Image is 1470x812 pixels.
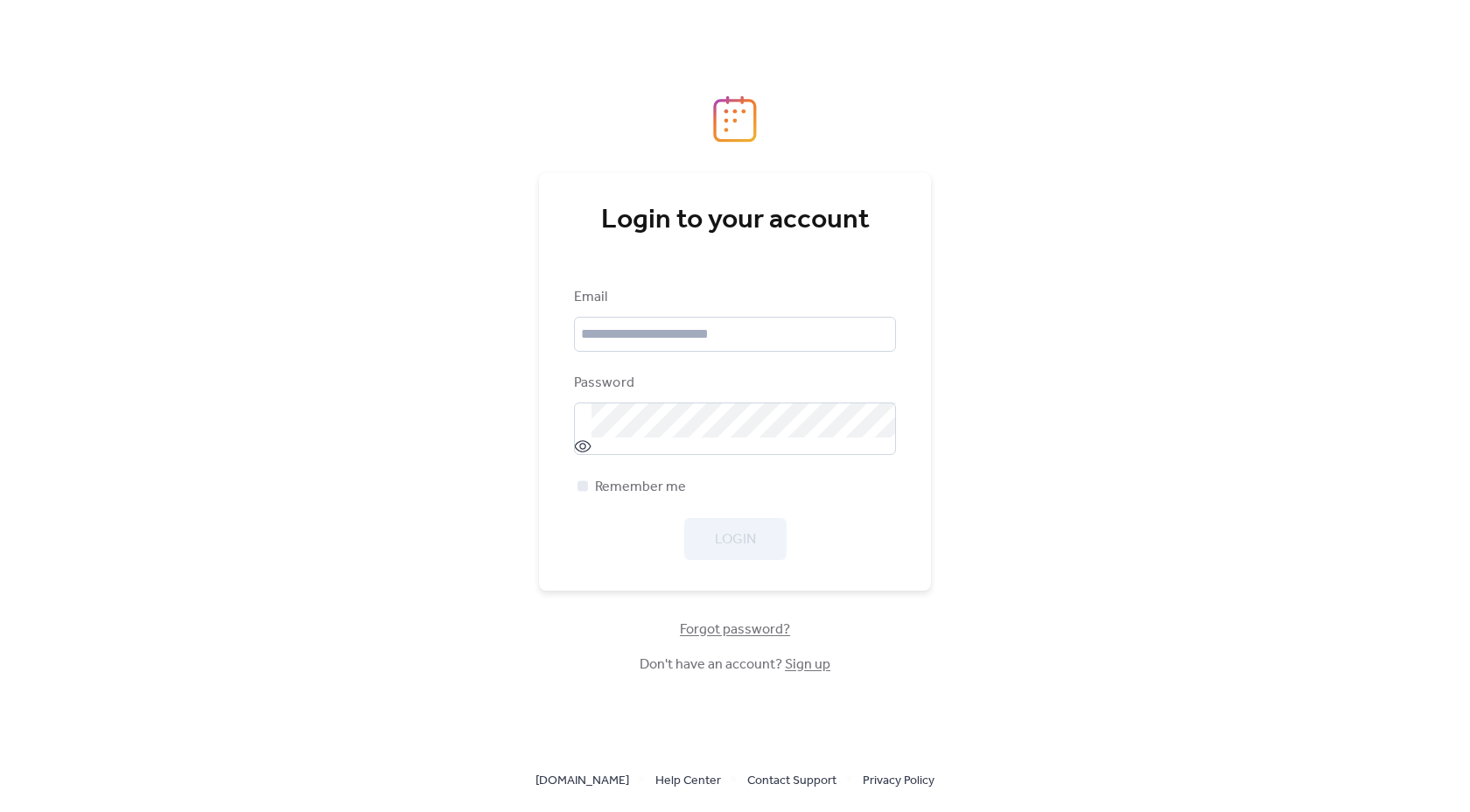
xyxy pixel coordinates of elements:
span: Contact Support [747,771,836,792]
span: [DOMAIN_NAME] [535,771,629,792]
a: Contact Support [747,769,836,791]
img: logo [713,95,757,143]
a: Privacy Policy [863,769,934,791]
a: Sign up [785,651,830,678]
span: Don't have an account? [640,654,830,675]
span: Help Center [655,771,721,792]
a: Help Center [655,769,721,791]
span: Forgot password? [680,619,790,640]
div: Login to your account [574,203,896,238]
span: Remember me [595,477,686,498]
div: Email [574,287,892,308]
a: Forgot password? [680,625,790,634]
div: Password [574,373,892,394]
span: Privacy Policy [863,771,934,792]
a: [DOMAIN_NAME] [535,769,629,791]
